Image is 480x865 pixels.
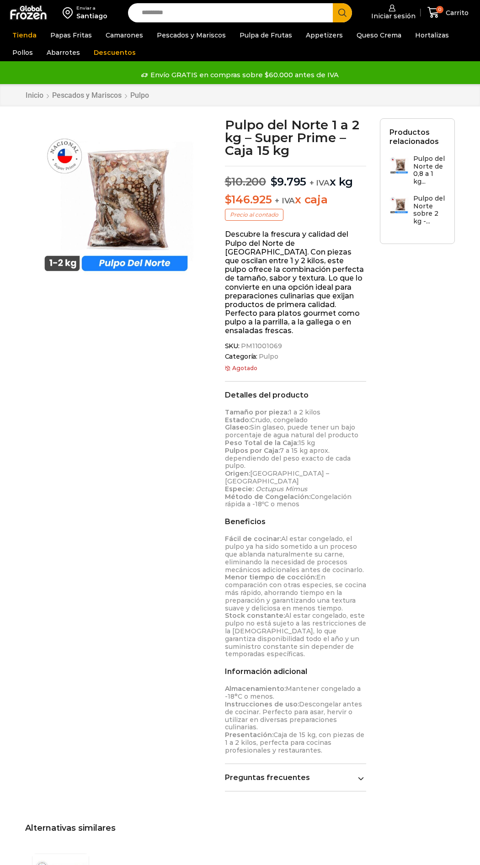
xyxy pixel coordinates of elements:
div: Santiago [76,11,107,21]
h2: Información adicional [225,667,367,676]
h2: Detalles del producto [225,391,367,399]
span: SKU: [225,342,367,350]
a: Abarrotes [42,44,85,61]
a: Papas Fritas [46,27,96,44]
a: Queso Crema [352,27,406,44]
a: Preguntas frecuentes [225,773,367,782]
a: Inicio [25,91,44,100]
strong: Fácil de cocinar: [225,535,281,543]
a: Pulpo [130,91,149,100]
a: Pollos [8,44,37,61]
strong: Almacenamiento: [225,685,286,693]
h3: Pulpo del Norte de 0,8 a 1 kg... [413,155,445,186]
span: Categoría: [225,353,367,361]
a: Pulpo del Norte de 0,8 a 1 kg... [389,155,445,190]
img: pulpo-super-prime-2 [37,118,195,276]
a: Pulpa de Frutas [235,27,297,44]
h3: Pulpo del Norte sobre 2 kg -... [413,195,445,225]
div: Enviar a [76,5,107,11]
span: Iniciar sesión [369,11,416,21]
h2: Productos relacionados [389,128,445,145]
nav: Breadcrumb [25,91,149,100]
bdi: 10.200 [225,175,266,188]
a: Pulpo [257,353,278,361]
a: Pescados y Mariscos [52,91,122,100]
span: + IVA [275,196,295,205]
strong: Menor tiempo de cocción: [225,573,316,581]
strong: Stock constante: [225,611,285,620]
h2: Beneficios [225,517,367,526]
p: x caja [225,193,367,207]
span: + IVA [309,178,330,187]
p: Descubre la frescura y calidad del Pulpo del Norte de [GEOGRAPHIC_DATA]. Con piezas que oscilan e... [225,230,367,335]
p: Mantener congelado a -18°C o menos. Descongelar antes de cocinar. Perfecto para asar, hervir o ut... [225,685,367,754]
strong: Presentación: [225,731,273,739]
strong: Instrucciones de uso: [225,700,299,708]
strong: Método de Congelación: [225,493,310,501]
strong: Pulpos por Caja: [225,446,280,455]
span: 0 [436,6,443,13]
p: Agotado [225,365,367,371]
a: Tienda [8,27,41,44]
bdi: 146.925 [225,193,272,206]
span: $ [271,175,277,188]
span: $ [225,193,232,206]
span: PM11001069 [240,342,282,350]
a: Pulpo del Norte sobre 2 kg -... [389,195,445,230]
a: Hortalizas [411,27,453,44]
bdi: 9.795 [271,175,307,188]
em: Octupus Mimus [256,485,307,493]
a: Camarones [101,27,148,44]
p: x kg [225,166,367,189]
a: Appetizers [301,27,347,44]
a: Descuentos [89,44,140,61]
button: Search button [333,3,352,22]
img: address-field-icon.svg [63,5,76,21]
p: Precio al contado [225,209,283,221]
a: Pescados y Mariscos [152,27,230,44]
p: 1 a 2 kilos Crudo, congelado Sin glaseo, puede tener un bajo porcentaje de agua natural del produ... [225,409,367,508]
strong: Origen: [225,469,250,478]
strong: Especie: [225,485,254,493]
span: $ [225,175,232,188]
strong: Peso Total de la Caja: [225,439,299,447]
h1: Pulpo del Norte 1 a 2 kg – Super Prime – Caja 15 kg [225,118,367,157]
span: Carrito [443,8,469,17]
span: Alternativas similares [25,823,116,833]
strong: Estado: [225,416,251,424]
strong: Tamaño por pieza: [225,408,289,416]
a: 0 Carrito [425,2,471,23]
p: Al estar congelado, el pulpo ya ha sido sometido a un proceso que ablanda naturalmente su carne, ... [225,535,367,658]
strong: Glaseo: [225,423,250,431]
